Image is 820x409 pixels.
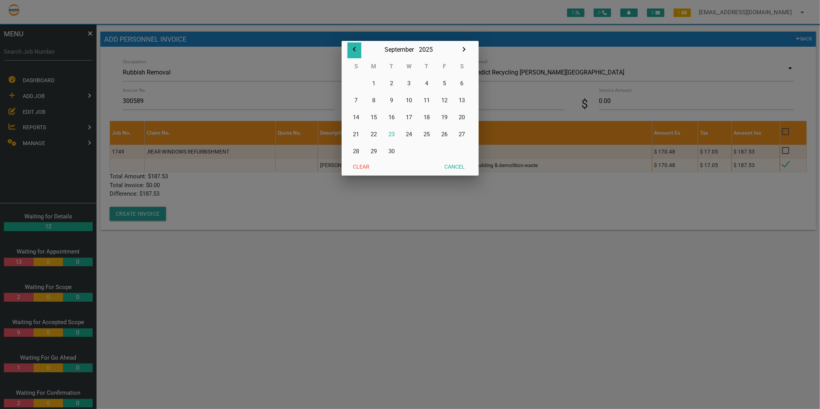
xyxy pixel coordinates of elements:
abbr: Friday [443,63,446,70]
button: 19 [435,109,453,126]
abbr: Sunday [354,63,358,70]
button: 8 [365,92,383,109]
button: 14 [347,109,365,126]
button: 10 [400,92,418,109]
button: 25 [418,126,435,143]
button: 3 [400,75,418,92]
button: 16 [383,109,400,126]
button: 24 [400,126,418,143]
button: Cancel [439,160,471,174]
button: 23 [383,126,400,143]
button: 17 [400,109,418,126]
button: 11 [418,92,435,109]
button: 7 [347,92,365,109]
button: 27 [453,126,471,143]
button: 30 [383,143,400,160]
button: 29 [365,143,383,160]
button: 2 [383,75,400,92]
button: 12 [435,92,453,109]
abbr: Thursday [425,63,429,70]
button: 18 [418,109,435,126]
button: 6 [453,75,471,92]
abbr: Saturday [460,63,464,70]
button: Clear [347,160,376,174]
button: 22 [365,126,383,143]
button: 21 [347,126,365,143]
button: 9 [383,92,400,109]
button: 5 [435,75,453,92]
button: 28 [347,143,365,160]
button: 4 [418,75,435,92]
button: 13 [453,92,471,109]
abbr: Wednesday [407,63,412,70]
abbr: Tuesday [390,63,393,70]
button: 20 [453,109,471,126]
button: 15 [365,109,383,126]
button: 26 [435,126,453,143]
button: 1 [365,75,383,92]
abbr: Monday [371,63,376,70]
